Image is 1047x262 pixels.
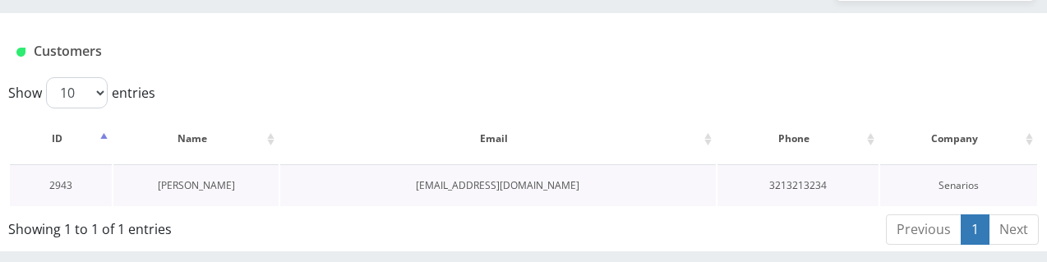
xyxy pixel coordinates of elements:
th: Phone: activate to sort column ascending [717,115,879,163]
label: Show entries [8,77,155,108]
a: [PERSON_NAME] [158,178,235,192]
th: Company: activate to sort column ascending [880,115,1037,163]
th: ID: activate to sort column descending [10,115,112,163]
a: Next [989,214,1039,245]
h1: Customers [16,44,857,59]
select: Showentries [46,77,108,108]
td: 3213213234 [717,164,879,206]
td: Senarios [880,164,1037,206]
a: 1 [961,214,989,245]
td: [EMAIL_ADDRESS][DOMAIN_NAME] [280,164,716,206]
div: Showing 1 to 1 of 1 entries [8,213,426,239]
td: 2943 [10,164,112,206]
th: Name: activate to sort column ascending [113,115,279,163]
a: Previous [886,214,962,245]
th: Email: activate to sort column ascending [280,115,716,163]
